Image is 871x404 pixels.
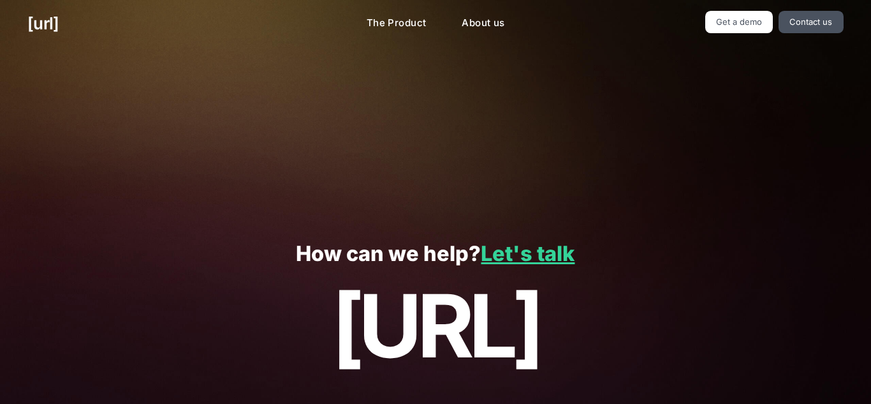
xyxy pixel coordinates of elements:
a: Get a demo [705,11,773,33]
a: Contact us [779,11,844,33]
p: [URL] [27,277,843,375]
a: About us [451,11,515,36]
p: How can we help? [27,243,843,266]
a: Let's talk [481,241,575,266]
a: [URL] [27,11,59,36]
a: The Product [356,11,437,36]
